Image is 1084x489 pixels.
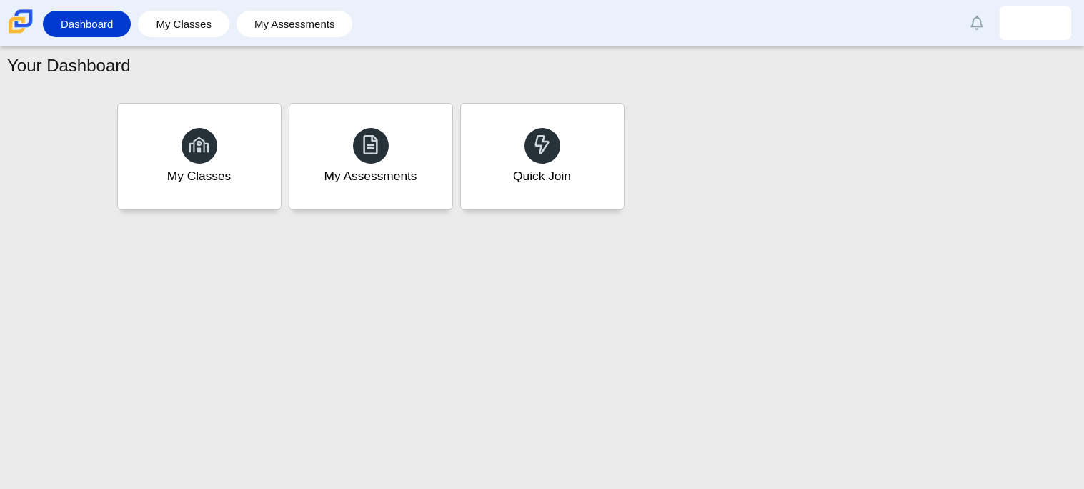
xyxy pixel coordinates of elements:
a: Carmen School of Science & Technology [6,26,36,39]
a: Alerts [961,7,993,39]
h1: Your Dashboard [7,54,131,78]
div: My Classes [167,167,232,185]
a: My Classes [145,11,222,37]
img: Carmen School of Science & Technology [6,6,36,36]
a: bryson.gillespie.xJWiiS [1000,6,1071,40]
div: My Assessments [324,167,417,185]
a: My Assessments [244,11,346,37]
img: bryson.gillespie.xJWiiS [1024,11,1047,34]
a: My Assessments [289,103,453,210]
a: Quick Join [460,103,625,210]
a: Dashboard [50,11,124,37]
a: My Classes [117,103,282,210]
div: Quick Join [513,167,571,185]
